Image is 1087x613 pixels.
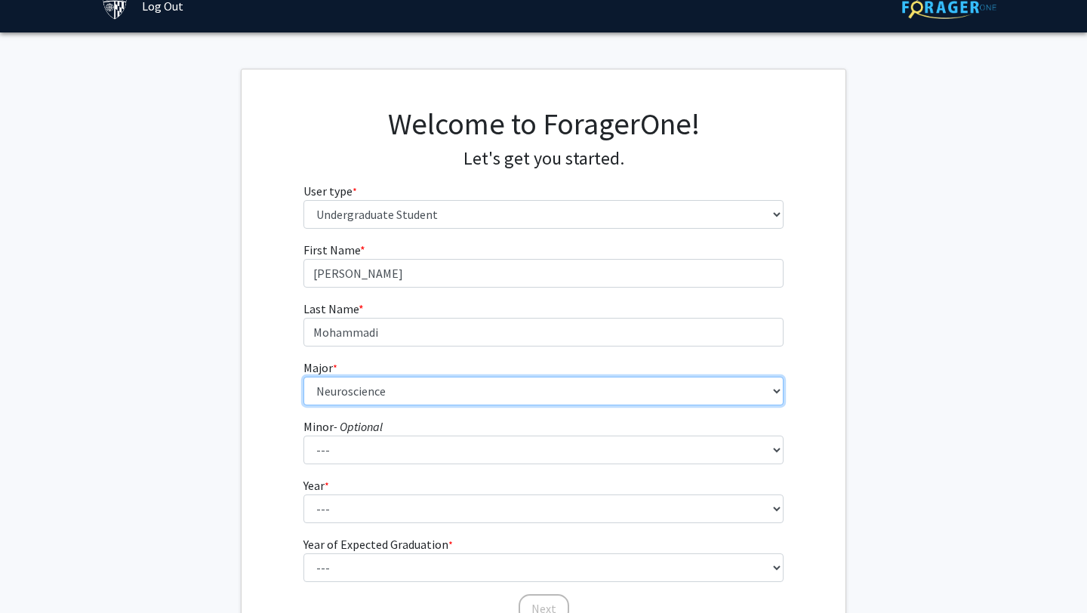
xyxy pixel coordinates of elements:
label: User type [303,182,357,200]
span: First Name [303,242,360,257]
label: Year [303,476,329,494]
label: Minor [303,417,383,436]
span: Last Name [303,301,359,316]
h1: Welcome to ForagerOne! [303,106,784,142]
label: Major [303,359,337,377]
i: - Optional [334,419,383,434]
label: Year of Expected Graduation [303,535,453,553]
h4: Let's get you started. [303,148,784,170]
iframe: Chat [11,545,64,602]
